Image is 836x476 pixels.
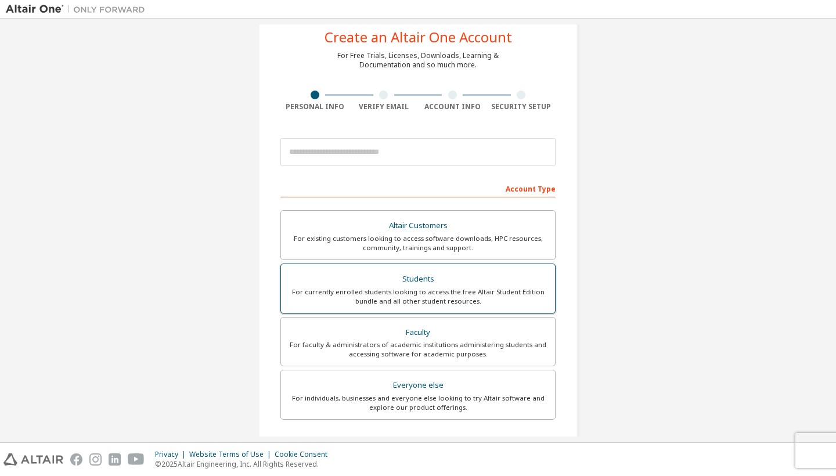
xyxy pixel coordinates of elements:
[109,453,121,466] img: linkedin.svg
[288,394,548,412] div: For individuals, businesses and everyone else looking to try Altair software and explore our prod...
[288,287,548,306] div: For currently enrolled students looking to access the free Altair Student Edition bundle and all ...
[155,450,189,459] div: Privacy
[280,102,349,111] div: Personal Info
[288,234,548,253] div: For existing customers looking to access software downloads, HPC resources, community, trainings ...
[275,450,334,459] div: Cookie Consent
[349,102,419,111] div: Verify Email
[325,30,512,44] div: Create an Altair One Account
[337,51,499,70] div: For Free Trials, Licenses, Downloads, Learning & Documentation and so much more.
[418,102,487,111] div: Account Info
[70,453,82,466] img: facebook.svg
[288,324,548,341] div: Faculty
[189,450,275,459] div: Website Terms of Use
[6,3,151,15] img: Altair One
[288,340,548,359] div: For faculty & administrators of academic institutions administering students and accessing softwa...
[89,453,102,466] img: instagram.svg
[288,377,548,394] div: Everyone else
[288,218,548,234] div: Altair Customers
[288,271,548,287] div: Students
[128,453,145,466] img: youtube.svg
[280,179,556,197] div: Account Type
[3,453,63,466] img: altair_logo.svg
[155,459,334,469] p: © 2025 Altair Engineering, Inc. All Rights Reserved.
[487,102,556,111] div: Security Setup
